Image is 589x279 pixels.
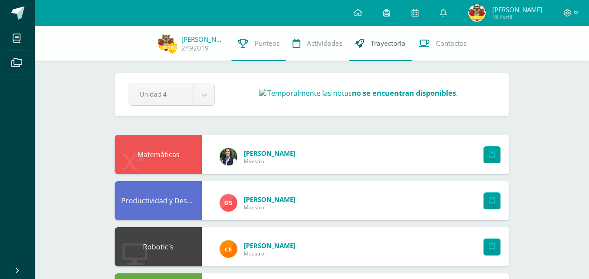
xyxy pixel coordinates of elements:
a: Unidad 4 [129,84,214,105]
a: [PERSON_NAME] [244,195,296,204]
a: [PERSON_NAME] [181,35,225,44]
a: [PERSON_NAME] [244,149,296,158]
div: Matemáticas [115,135,202,174]
img: 55cd4609078b6f5449d0df1f1668bde8.png [157,34,175,51]
span: Trayectoria [371,39,405,48]
span: Punteos [255,39,279,48]
a: Punteos [232,26,286,61]
a: Contactos [412,26,473,61]
span: [PERSON_NAME] [492,5,542,14]
div: Productividad y Desarrollo [115,181,202,220]
span: 262 [167,42,177,53]
div: Robotic´s [115,227,202,266]
strong: no se encuentran disponibles [352,88,456,98]
img: 55cd4609078b6f5449d0df1f1668bde8.png [468,4,486,22]
img: 5d1b5d840bccccd173cb0b83f6027e73.png [220,194,237,212]
h3: Temporalmente las notas . [259,88,458,98]
a: [PERSON_NAME] [244,241,296,250]
span: Mi Perfil [492,13,542,20]
span: Maestro [244,204,296,211]
img: cc2a7f1041ad554c6209babbe1ad6d28.png [220,240,237,258]
a: Trayectoria [349,26,412,61]
a: Actividades [286,26,349,61]
span: Contactos [436,39,466,48]
img: 17d60be5ef358e114dc0f01a4fe601a5.png [220,148,237,165]
span: Actividades [307,39,342,48]
span: Maestro [244,158,296,165]
span: Unidad 4 [140,84,183,104]
span: Maestro [244,250,296,257]
img: bow.png [259,89,266,96]
a: 2492019 [181,44,209,53]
